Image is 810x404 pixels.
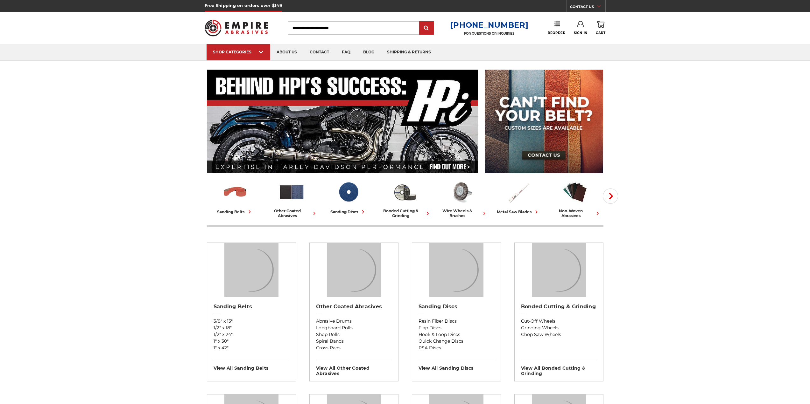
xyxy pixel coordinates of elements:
h3: View All other coated abrasives [316,361,392,376]
span: Cart [596,31,605,35]
a: 1/2" x 24" [214,331,289,338]
div: SHOP CATEGORIES [213,50,264,54]
a: 1/2" x 18" [214,325,289,331]
img: Sanding Discs [335,179,362,205]
input: Submit [420,22,433,35]
div: wire wheels & brushes [436,209,488,218]
a: sanding discs [323,179,374,215]
a: Longboard Rolls [316,325,392,331]
div: metal saw blades [497,209,540,215]
a: Chop Saw Wheels [521,331,597,338]
img: Sanding Belts [222,179,248,205]
img: Other Coated Abrasives [327,243,381,297]
div: other coated abrasives [266,209,318,218]
a: about us [270,44,303,60]
a: Hook & Loop Discs [419,331,494,338]
a: wire wheels & brushes [436,179,488,218]
a: non-woven abrasives [549,179,601,218]
a: Cart [596,21,605,35]
a: [PHONE_NUMBER] [450,20,528,30]
a: Spiral Bands [316,338,392,345]
a: Quick Change Discs [419,338,494,345]
img: promo banner for custom belts. [485,70,603,173]
span: Sign In [574,31,588,35]
a: Cut-Off Wheels [521,318,597,325]
img: Other Coated Abrasives [278,179,305,205]
a: Flap Discs [419,325,494,331]
img: Banner for an interview featuring Horsepower Inc who makes Harley performance upgrades featured o... [207,70,478,173]
a: 1" x 42" [214,345,289,351]
a: sanding belts [209,179,261,215]
div: sanding discs [330,209,366,215]
button: Next [603,188,618,204]
a: Reorder [548,21,565,35]
span: Reorder [548,31,565,35]
h2: Sanding Belts [214,304,289,310]
a: other coated abrasives [266,179,318,218]
a: Shop Rolls [316,331,392,338]
h2: Sanding Discs [419,304,494,310]
p: FOR QUESTIONS OR INQUIRIES [450,31,528,36]
img: Sanding Discs [429,243,483,297]
a: blog [357,44,381,60]
a: shipping & returns [381,44,437,60]
img: Bonded Cutting & Grinding [532,243,586,297]
div: sanding belts [217,209,253,215]
a: metal saw blades [493,179,544,215]
a: 1" x 30" [214,338,289,345]
a: Abrasive Drums [316,318,392,325]
a: faq [335,44,357,60]
h3: View All bonded cutting & grinding [521,361,597,376]
a: Resin Fiber Discs [419,318,494,325]
h3: View All sanding discs [419,361,494,371]
img: Bonded Cutting & Grinding [392,179,418,205]
h3: View All sanding belts [214,361,289,371]
img: Wire Wheels & Brushes [448,179,475,205]
img: Sanding Belts [224,243,278,297]
img: Non-woven Abrasives [562,179,588,205]
div: bonded cutting & grinding [379,209,431,218]
h2: Bonded Cutting & Grinding [521,304,597,310]
a: Cross Pads [316,345,392,351]
a: Grinding Wheels [521,325,597,331]
img: Metal Saw Blades [505,179,532,205]
a: CONTACT US [570,3,605,12]
div: non-woven abrasives [549,209,601,218]
img: Empire Abrasives [205,16,268,40]
a: PSA Discs [419,345,494,351]
a: contact [303,44,335,60]
a: 3/8" x 13" [214,318,289,325]
h2: Other Coated Abrasives [316,304,392,310]
a: bonded cutting & grinding [379,179,431,218]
